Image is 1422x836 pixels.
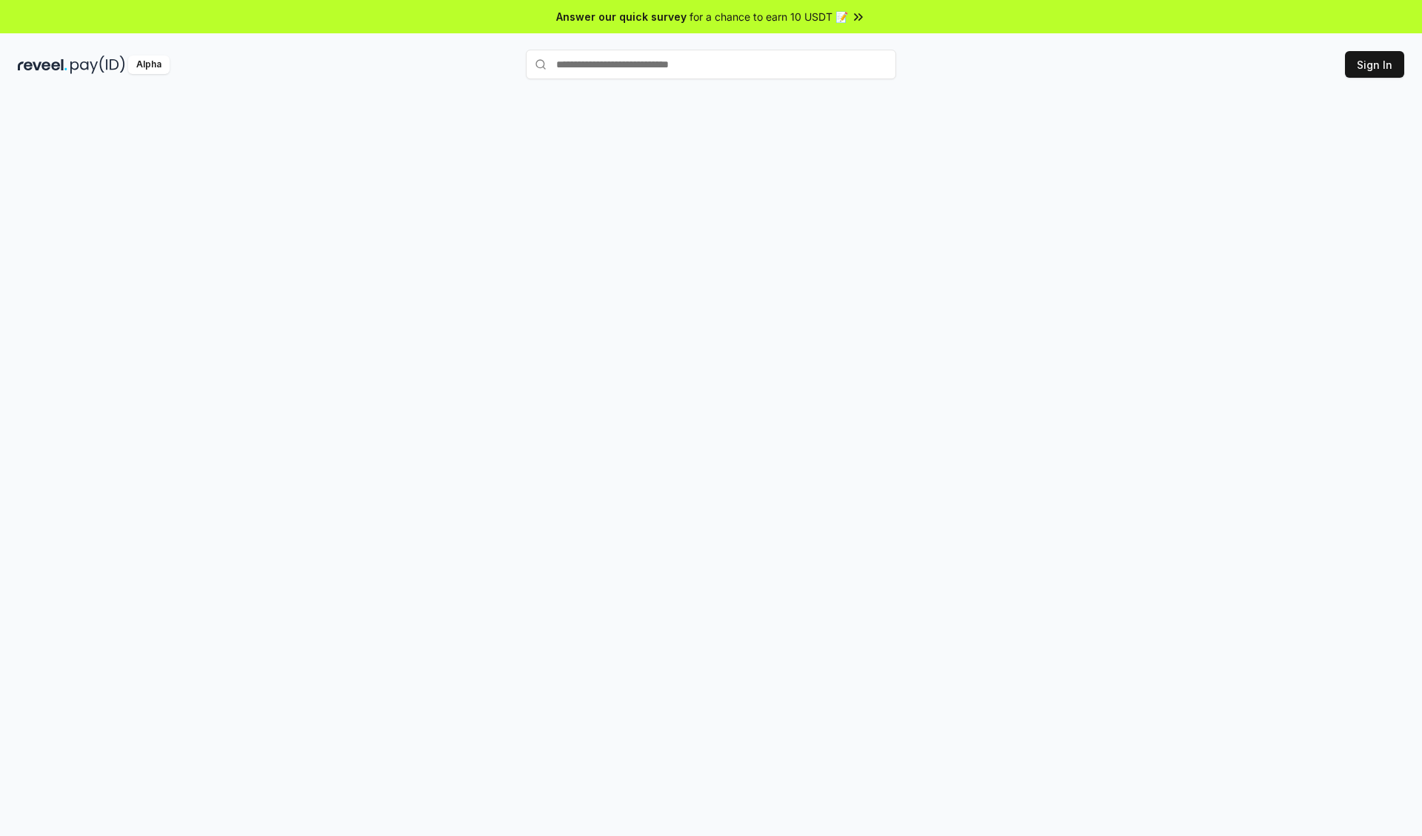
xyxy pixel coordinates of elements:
img: pay_id [70,56,125,74]
button: Sign In [1345,51,1404,78]
span: Answer our quick survey [556,9,687,24]
img: reveel_dark [18,56,67,74]
span: for a chance to earn 10 USDT 📝 [690,9,848,24]
div: Alpha [128,56,170,74]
